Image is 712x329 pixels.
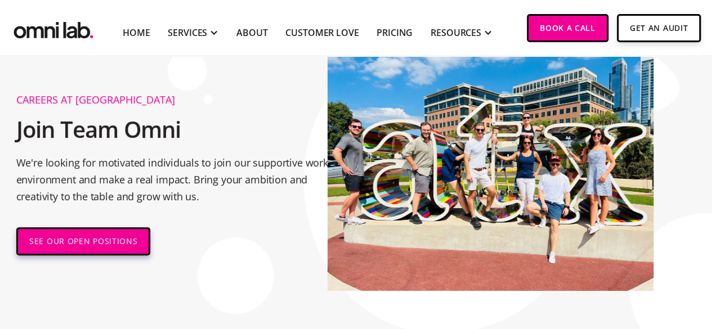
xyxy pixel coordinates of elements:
a: SEE OUR OPEN POSITIONS [16,227,150,255]
h1: Careers at [GEOGRAPHIC_DATA] [16,94,342,105]
div: RESOURCES [431,26,481,39]
a: home [11,14,96,42]
h2: Join Team Omni [16,110,342,148]
a: Home [123,26,150,39]
a: Book a Call [527,14,608,42]
a: Pricing [377,26,413,39]
iframe: Chat Widget [509,199,712,329]
a: About [236,26,267,39]
img: Omni Lab: B2B SaaS Demand Generation Agency [11,14,96,42]
div: SERVICES [168,26,207,39]
a: Customer Love [285,26,359,39]
p: We're looking for motivated individuals to join our supportive work environment and make a real i... [16,154,342,205]
a: Get An Audit [617,14,701,42]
